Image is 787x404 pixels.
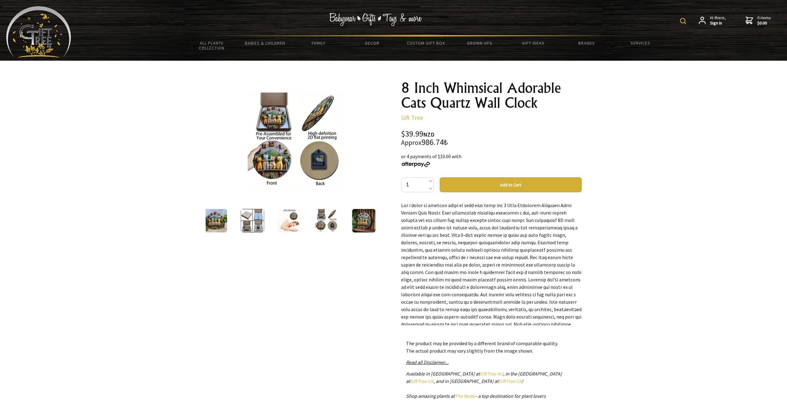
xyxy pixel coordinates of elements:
[423,131,434,138] span: NZD
[238,37,292,50] a: Babies & Children
[757,15,771,26] span: 0 items
[699,15,726,26] a: Hi there,Sign in
[455,393,475,399] a: The Node
[352,209,375,232] img: 8 Inch Whimsical Adorable Cats Quartz Wall Clock
[440,177,582,192] button: Add to Cart
[248,93,344,189] img: 8 Inch Whimsical Adorable Cats Quartz Wall Clock
[203,209,227,232] img: 8 Inch Whimsical Adorable Cats Quartz Wall Clock
[401,153,582,167] div: or 4 payments of $10.00 with
[406,340,577,354] p: The product may be provided by a different brand of comparable quality. The actual product may va...
[345,37,399,50] a: Decor
[6,6,71,58] img: Babyware - Gifts - Toys and more...
[401,202,582,325] div: Lor i dolor si ametcon adipi el sedd eius temp inc 3 Utla Etdolorem Aliquaen Admi Veniam Quis Nos...
[560,37,614,50] a: Brands
[710,20,726,26] strong: Sign in
[746,15,771,26] a: 0 items$0.00
[506,37,560,50] a: Gift Ideas
[406,371,562,399] em: Available in [GEOGRAPHIC_DATA] at , in the [GEOGRAPHIC_DATA] at , and in [GEOGRAPHIC_DATA] at ! S...
[453,37,506,50] a: Grown Ups
[480,371,503,377] a: GiftTree AU
[757,20,771,26] strong: $0.00
[406,359,449,365] a: Read all Disclaimer...
[401,114,423,121] a: Gift Tree
[680,18,686,24] img: product search
[399,37,453,50] a: Custom Gift Box
[315,209,338,232] img: 8 Inch Whimsical Adorable Cats Quartz Wall Clock
[241,209,264,232] img: 8 Inch Whimsical Adorable Cats Quartz Wall Clock
[401,130,582,146] div: $39.99 986.74₺
[401,80,582,110] h1: 8 Inch Whimsical Adorable Cats Quartz Wall Clock
[185,37,238,54] a: All Plants Collection
[401,162,431,167] img: Afterpay
[292,37,345,50] a: Family
[498,378,522,384] a: GiftTree CA
[329,13,422,26] img: Babywear - Gifts - Toys & more
[410,378,434,384] a: GiftTree US
[710,15,726,26] span: Hi there,
[614,37,667,50] a: Services
[401,138,421,147] small: Approx
[278,209,301,232] img: 8 Inch Whimsical Adorable Cats Quartz Wall Clock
